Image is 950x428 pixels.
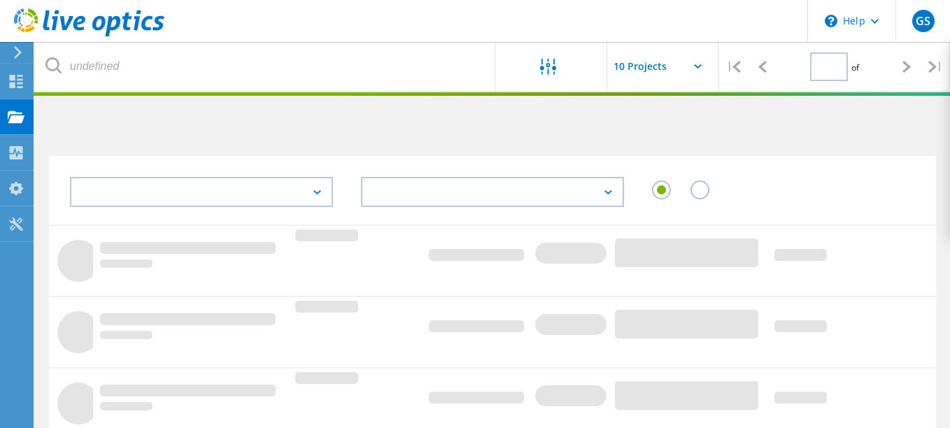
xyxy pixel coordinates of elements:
[14,29,164,39] a: Live Optics Dashboard
[916,15,930,27] span: GS
[825,15,837,27] svg: \n
[35,42,496,91] input: undefined
[921,42,950,92] div: |
[851,62,859,73] span: of
[719,42,748,92] div: |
